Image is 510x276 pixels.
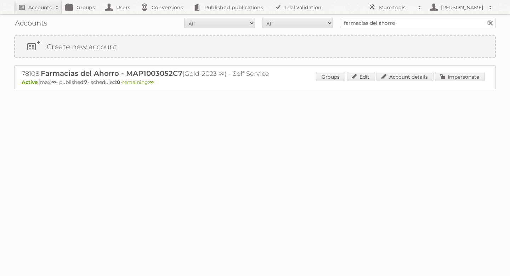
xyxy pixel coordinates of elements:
a: Create new account [15,36,495,57]
h2: [PERSON_NAME] [439,4,485,11]
h2: More tools [379,4,414,11]
strong: ∞ [149,79,154,85]
h2: 78108: (Gold-2023 ∞) - Self Service [22,69,270,78]
p: max: - published: - scheduled: - [22,79,488,85]
strong: ∞ [51,79,56,85]
span: Active [22,79,40,85]
input: Search [485,18,495,28]
a: Edit [347,72,375,81]
span: remaining: [122,79,154,85]
strong: 7 [84,79,87,85]
h2: Accounts [28,4,52,11]
a: Impersonate [435,72,485,81]
a: Groups [316,72,345,81]
strong: 0 [117,79,120,85]
a: Account details [376,72,433,81]
span: Farmacias del Ahorro - MAP1003052C7 [41,69,182,78]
